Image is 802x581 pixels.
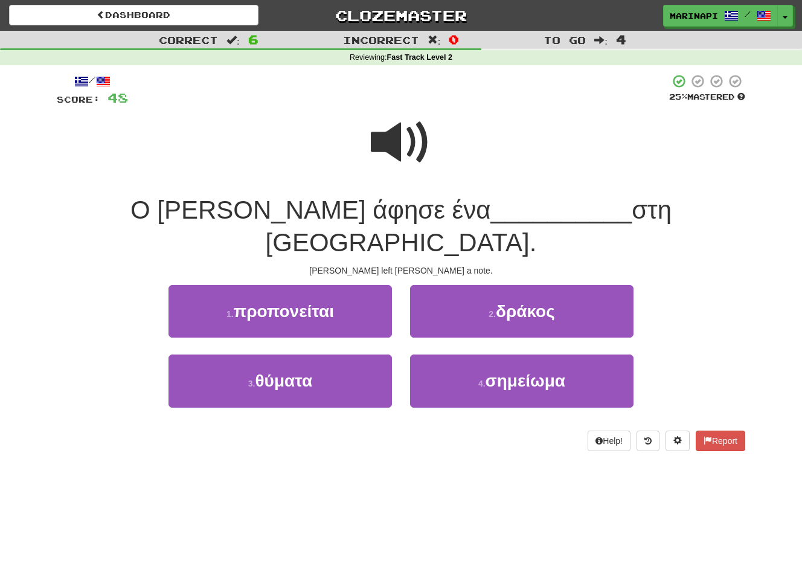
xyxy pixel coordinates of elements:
[248,32,258,47] span: 6
[637,431,659,451] button: Round history (alt+y)
[387,53,453,62] strong: Fast Track Level 2
[491,196,632,224] span: __________
[670,10,718,21] span: marinapi
[486,371,565,390] span: σημείωμα
[107,90,128,105] span: 48
[255,371,312,390] span: θύματα
[669,92,687,101] span: 25 %
[226,35,240,45] span: :
[410,285,634,338] button: 2.δράκος
[616,32,626,47] span: 4
[226,309,234,319] small: 1 .
[9,5,258,25] a: Dashboard
[168,285,392,338] button: 1.προπονείται
[168,355,392,407] button: 3.θύματα
[410,355,634,407] button: 4.σημείωμα
[343,34,419,46] span: Incorrect
[594,35,608,45] span: :
[489,309,496,319] small: 2 .
[234,302,334,321] span: προπονείται
[669,92,745,103] div: Mastered
[745,10,751,18] span: /
[588,431,630,451] button: Help!
[496,302,555,321] span: δράκος
[159,34,218,46] span: Correct
[248,379,255,388] small: 3 .
[57,74,128,89] div: /
[663,5,778,27] a: marinapi /
[277,5,526,26] a: Clozemaster
[449,32,459,47] span: 0
[428,35,441,45] span: :
[57,94,100,104] span: Score:
[57,265,745,277] div: [PERSON_NAME] left [PERSON_NAME] a note.
[696,431,745,451] button: Report
[478,379,486,388] small: 4 .
[544,34,586,46] span: To go
[130,196,491,224] span: Ο [PERSON_NAME] άφησε ένα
